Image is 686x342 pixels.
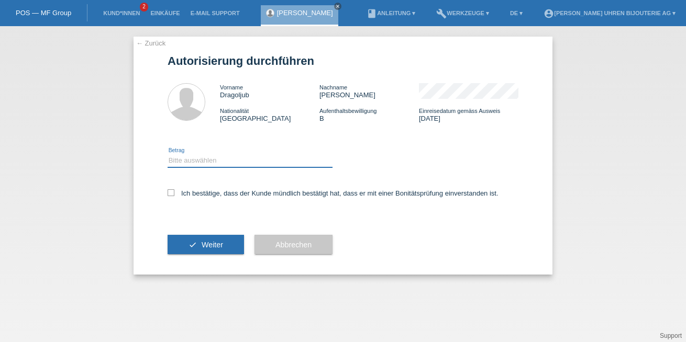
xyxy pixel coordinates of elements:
[319,84,347,90] span: Nachname
[277,9,333,17] a: [PERSON_NAME]
[255,235,333,255] button: Abbrechen
[220,83,319,99] div: Dragoljub
[419,107,518,122] div: [DATE]
[140,3,148,12] span: 2
[419,108,500,114] span: Einreisedatum gemäss Ausweis
[660,332,682,339] a: Support
[334,3,341,10] a: close
[335,4,340,9] i: close
[220,107,319,122] div: [GEOGRAPHIC_DATA]
[98,10,145,16] a: Kund*innen
[431,10,494,16] a: buildWerkzeuge ▾
[168,189,499,197] label: Ich bestätige, dass der Kunde mündlich bestätigt hat, dass er mit einer Bonitätsprüfung einversta...
[361,10,421,16] a: bookAnleitung ▾
[136,39,165,47] a: ← Zurück
[544,8,554,19] i: account_circle
[319,107,419,122] div: B
[319,83,419,99] div: [PERSON_NAME]
[168,235,244,255] button: check Weiter
[220,108,249,114] span: Nationalität
[185,10,245,16] a: E-Mail Support
[538,10,681,16] a: account_circle[PERSON_NAME] Uhren Bijouterie AG ▾
[202,241,223,249] span: Weiter
[367,8,377,19] i: book
[168,54,518,67] h1: Autorisierung durchführen
[220,84,243,90] span: Vorname
[16,9,71,17] a: POS — MF Group
[275,241,312,249] span: Abbrechen
[189,241,197,249] i: check
[319,108,377,114] span: Aufenthaltsbewilligung
[505,10,528,16] a: DE ▾
[436,8,447,19] i: build
[145,10,185,16] a: Einkäufe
